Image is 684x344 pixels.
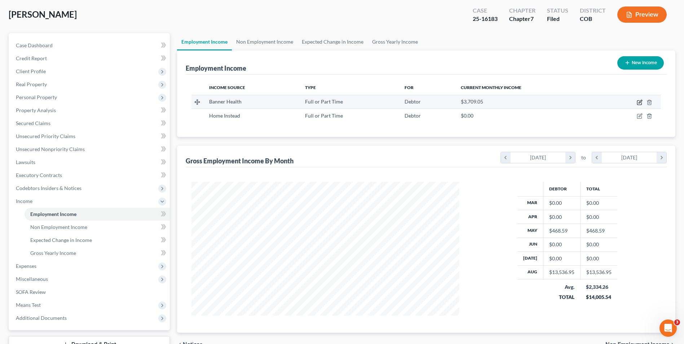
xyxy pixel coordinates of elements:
a: SOFA Review [10,286,170,299]
div: [DATE] [511,152,566,163]
span: Codebtors Insiders & Notices [16,185,81,191]
td: $0.00 [580,196,617,210]
a: Employment Income [177,33,232,50]
span: 3 [674,319,680,325]
span: Expenses [16,263,36,269]
td: $0.00 [580,210,617,224]
span: Real Property [16,81,47,87]
th: Jun [517,238,543,251]
span: Executory Contracts [16,172,62,178]
span: SOFA Review [16,289,46,295]
div: $0.00 [549,199,574,207]
span: Banner Health [209,98,242,105]
span: Unsecured Nonpriority Claims [16,146,85,152]
span: Expected Change in Income [30,237,92,243]
th: Aug [517,265,543,279]
td: $468.59 [580,224,617,238]
a: Property Analysis [10,104,170,117]
th: [DATE] [517,252,543,265]
i: chevron_left [592,152,602,163]
div: Employment Income [186,64,246,72]
button: New Income [617,56,664,70]
span: Case Dashboard [16,42,53,48]
div: $468.59 [549,227,574,234]
div: Case [473,6,498,15]
span: Debtor [405,98,421,105]
span: Additional Documents [16,315,67,321]
i: chevron_right [565,152,575,163]
span: Employment Income [30,211,76,217]
a: Case Dashboard [10,39,170,52]
span: For [405,85,414,90]
div: Filed [547,15,568,23]
div: $0.00 [549,255,574,262]
a: Credit Report [10,52,170,65]
span: Home Instead [209,113,240,119]
span: Personal Property [16,94,57,100]
a: Secured Claims [10,117,170,130]
span: 7 [530,15,534,22]
button: Preview [617,6,667,23]
div: $0.00 [549,213,574,221]
div: Chapter [509,15,535,23]
span: Secured Claims [16,120,50,126]
td: $0.00 [580,238,617,251]
i: chevron_left [501,152,511,163]
span: Type [305,85,316,90]
th: Apr [517,210,543,224]
th: Total [580,182,617,196]
a: Executory Contracts [10,169,170,182]
span: Property Analysis [16,107,56,113]
span: [PERSON_NAME] [9,9,77,19]
div: District [580,6,606,15]
span: Unsecured Priority Claims [16,133,75,139]
th: Mar [517,196,543,210]
div: $13,536.95 [549,269,574,276]
th: May [517,224,543,238]
span: Income [16,198,32,204]
iframe: Intercom live chat [659,319,677,337]
span: Debtor [405,113,421,119]
th: Debtor [543,182,580,196]
span: $0.00 [461,113,473,119]
td: $0.00 [580,252,617,265]
a: Expected Change in Income [25,234,170,247]
span: Means Test [16,302,41,308]
a: Unsecured Nonpriority Claims [10,143,170,156]
div: Gross Employment Income By Month [186,156,294,165]
span: Gross Yearly Income [30,250,76,256]
a: Gross Yearly Income [25,247,170,260]
a: Gross Yearly Income [368,33,422,50]
span: Income Source [209,85,245,90]
span: to [581,154,586,161]
a: Non Employment Income [25,221,170,234]
span: Lawsuits [16,159,35,165]
span: Non Employment Income [30,224,87,230]
a: Non Employment Income [232,33,297,50]
div: Avg. [549,283,574,291]
span: Credit Report [16,55,47,61]
a: Expected Change in Income [297,33,368,50]
a: Unsecured Priority Claims [10,130,170,143]
span: Miscellaneous [16,276,48,282]
div: 25-16183 [473,15,498,23]
a: Employment Income [25,208,170,221]
span: Full or Part Time [305,113,343,119]
div: Status [547,6,568,15]
div: $2,334.26 [586,283,612,291]
a: Lawsuits [10,156,170,169]
div: $14,005.54 [586,294,612,301]
span: Full or Part Time [305,98,343,105]
span: Client Profile [16,68,46,74]
td: $13,536.95 [580,265,617,279]
div: $0.00 [549,241,574,248]
div: [DATE] [602,152,657,163]
span: $3,709.05 [461,98,483,105]
div: Chapter [509,6,535,15]
span: Current Monthly Income [461,85,521,90]
div: TOTAL [549,294,574,301]
i: chevron_right [657,152,666,163]
div: COB [580,15,606,23]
